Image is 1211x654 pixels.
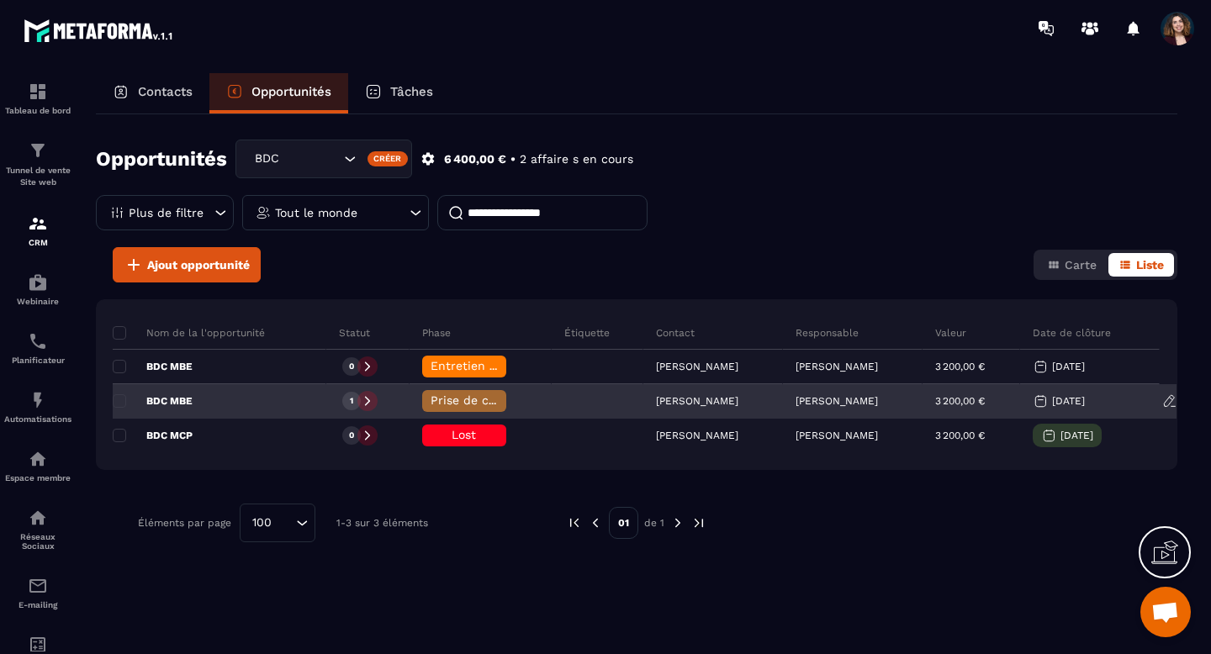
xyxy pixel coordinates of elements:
[1037,253,1107,277] button: Carte
[1136,258,1164,272] span: Liste
[350,395,353,407] p: 1
[28,576,48,596] img: email
[251,150,309,168] span: BDC
[4,69,71,128] a: formationformationTableau de bord
[240,504,315,542] div: Search for option
[564,326,610,340] p: Étiquette
[4,106,71,115] p: Tableau de bord
[96,73,209,113] a: Contacts
[670,515,685,530] img: next
[1052,361,1085,372] p: [DATE]
[28,390,48,410] img: automations
[4,165,71,188] p: Tunnel de vente Site web
[444,151,506,167] p: 6 400,00 €
[4,414,71,424] p: Automatisations
[520,151,633,167] p: 2 affaire s en cours
[349,430,354,441] p: 0
[235,140,412,178] div: Search for option
[4,260,71,319] a: automationsautomationsWebinaire
[935,361,985,372] p: 3 200,00 €
[28,449,48,469] img: automations
[28,140,48,161] img: formation
[644,516,664,530] p: de 1
[246,514,278,532] span: 100
[336,517,428,529] p: 1-3 sur 3 éléments
[4,377,71,436] a: automationsautomationsAutomatisations
[28,214,48,234] img: formation
[4,128,71,201] a: formationformationTunnel de vente Site web
[28,82,48,102] img: formation
[113,247,261,282] button: Ajout opportunité
[609,507,638,539] p: 01
[1033,326,1111,340] p: Date de clôture
[431,359,554,372] span: Entretien découverte
[251,84,331,99] p: Opportunités
[348,73,450,113] a: Tâches
[1052,395,1085,407] p: [DATE]
[4,356,71,365] p: Planificateur
[1108,253,1174,277] button: Liste
[368,151,409,166] div: Créer
[4,563,71,622] a: emailemailE-mailing
[1140,587,1191,637] a: Ouvrir le chat
[1065,258,1097,272] span: Carte
[4,495,71,563] a: social-networksocial-networkRéseaux Sociaux
[113,360,193,373] p: BDC MBE
[129,207,204,219] p: Plus de filtre
[138,517,231,529] p: Éléments par page
[96,142,227,176] h2: Opportunités
[935,430,985,441] p: 3 200,00 €
[278,514,292,532] input: Search for option
[510,151,516,167] p: •
[1060,430,1093,441] p: [DATE]
[309,150,340,168] input: Search for option
[935,326,966,340] p: Valeur
[4,238,71,247] p: CRM
[4,532,71,551] p: Réseaux Sociaux
[691,515,706,530] img: next
[28,331,48,351] img: scheduler
[28,508,48,528] img: social-network
[4,319,71,377] a: schedulerschedulerPlanificateur
[209,73,348,113] a: Opportunités
[147,256,250,273] span: Ajout opportunité
[24,15,175,45] img: logo
[452,428,476,441] span: Lost
[390,84,433,99] p: Tâches
[4,473,71,483] p: Espace membre
[935,395,985,407] p: 3 200,00 €
[4,201,71,260] a: formationformationCRM
[339,326,370,340] p: Statut
[588,515,603,530] img: prev
[275,207,357,219] p: Tout le monde
[349,361,354,372] p: 0
[4,297,71,306] p: Webinaire
[567,515,582,530] img: prev
[113,429,193,442] p: BDC MCP
[796,430,878,441] p: [PERSON_NAME]
[4,436,71,495] a: automationsautomationsEspace membre
[656,326,695,340] p: Contact
[796,361,878,372] p: [PERSON_NAME]
[138,84,193,99] p: Contacts
[431,393,526,407] span: Prise de contact
[422,326,451,340] p: Phase
[4,600,71,609] p: E-mailing
[796,395,878,407] p: [PERSON_NAME]
[28,272,48,293] img: automations
[113,394,193,408] p: BDC MBE
[796,326,859,340] p: Responsable
[113,326,265,340] p: Nom de la l'opportunité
